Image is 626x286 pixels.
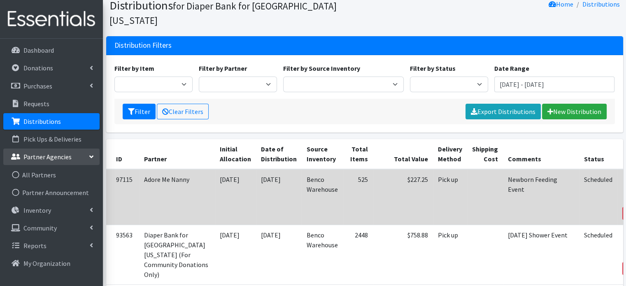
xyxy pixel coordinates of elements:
h3: Distribution Filters [114,41,172,50]
th: Source Inventory [302,139,343,169]
p: Distributions [23,117,61,126]
td: [DATE] [256,225,302,284]
th: Total Items [343,139,373,169]
label: Filter by Partner [199,63,247,73]
td: Pick up [433,169,467,225]
td: 97115 [106,169,139,225]
td: Diaper Bank for [GEOGRAPHIC_DATA][US_STATE] (For Community Donations Only) [139,225,215,284]
p: Purchases [23,82,52,90]
td: 525 [343,169,373,225]
a: Distributions [3,113,100,130]
td: $227.25 [373,169,433,225]
td: [DATE] Shower Event [503,225,579,284]
td: $758.88 [373,225,433,284]
a: Partner Announcement [3,184,100,201]
a: Requests [3,95,100,112]
td: Adore Me Nanny [139,169,215,225]
a: Clear Filters [157,104,209,119]
th: Total Value [373,139,433,169]
a: Inventory [3,202,100,219]
p: My Organization [23,259,70,267]
a: Export Distributions [465,104,541,119]
td: Pick up [433,225,467,284]
th: Partner [139,139,215,169]
td: [DATE] [256,169,302,225]
p: Donations [23,64,53,72]
button: Filter [123,104,156,119]
td: Scheduled [579,225,617,284]
th: Date of Distribution [256,139,302,169]
td: Newborn Feeding Event [503,169,579,225]
label: Filter by Source Inventory [283,63,360,73]
a: Dashboard [3,42,100,58]
a: Donations [3,60,100,76]
p: Inventory [23,206,51,214]
a: New Distribution [542,104,607,119]
td: Benco Warehouse [302,169,343,225]
img: HumanEssentials [3,5,100,33]
a: Pick Ups & Deliveries [3,131,100,147]
p: Dashboard [23,46,54,54]
p: Community [23,224,57,232]
th: Delivery Method [433,139,467,169]
td: 93563 [106,225,139,284]
p: Pick Ups & Deliveries [23,135,81,143]
a: All Partners [3,167,100,183]
a: Reports [3,237,100,254]
th: Initial Allocation [215,139,256,169]
td: Scheduled [579,169,617,225]
p: Reports [23,242,47,250]
p: Requests [23,100,49,108]
th: ID [106,139,139,169]
a: Purchases [3,78,100,94]
p: Partner Agencies [23,153,72,161]
td: [DATE] [215,225,256,284]
td: 2448 [343,225,373,284]
td: Benco Warehouse [302,225,343,284]
th: Status [579,139,617,169]
input: January 1, 2011 - December 31, 2011 [494,77,615,92]
th: Comments [503,139,579,169]
a: My Organization [3,255,100,272]
label: Filter by Status [410,63,456,73]
a: Partner Agencies [3,149,100,165]
a: Community [3,220,100,236]
th: Shipping Cost [467,139,503,169]
label: Date Range [494,63,529,73]
label: Filter by Item [114,63,154,73]
td: [DATE] [215,169,256,225]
